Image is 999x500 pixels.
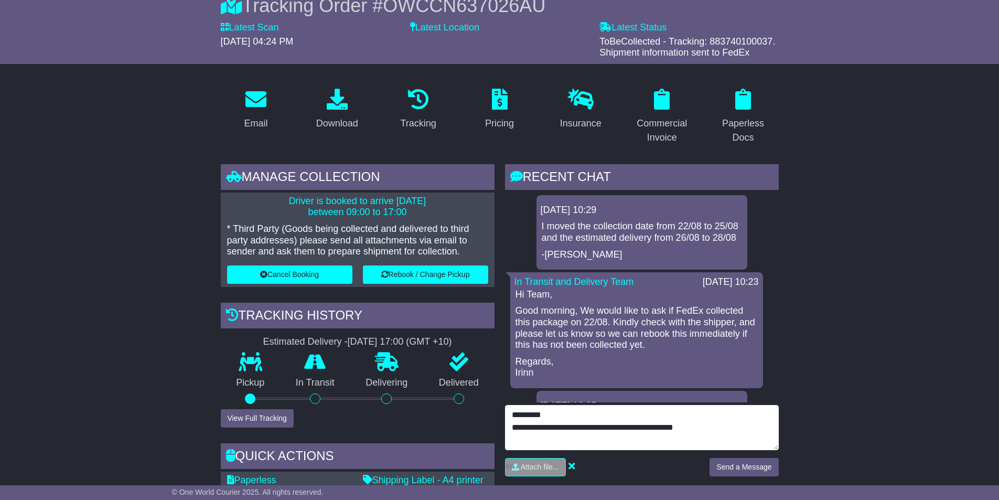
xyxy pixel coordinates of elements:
span: © One World Courier 2025. All rights reserved. [172,488,324,496]
p: Delivering [350,377,424,389]
a: Commercial Invoice [627,85,697,148]
div: Tracking history [221,303,495,331]
div: Paperless Docs [715,116,772,145]
a: Insurance [553,85,608,134]
p: Hi Team, [515,289,758,301]
a: Pricing [478,85,521,134]
p: Delivered [423,377,495,389]
span: ToBeCollected - Tracking: 883740100037. Shipment information sent to FedEx [599,36,775,58]
div: Estimated Delivery - [221,336,495,348]
p: * Third Party (Goods being collected and delivered to third party addresses) please send all atta... [227,224,488,258]
div: Quick Actions [221,443,495,472]
button: Rebook / Change Pickup [363,265,488,284]
div: Insurance [560,116,601,131]
label: Latest Location [410,22,479,34]
div: Download [316,116,358,131]
span: [DATE] 04:24 PM [221,36,294,47]
p: I moved the collection date from 22/08 to 25/08 and the estimated delivery from 26/08 to 28/08 [542,221,742,243]
div: [DATE] 10:23 [703,276,759,288]
a: In Transit and Delivery Team [514,276,634,287]
label: Latest Status [599,22,667,34]
button: View Full Tracking [221,409,294,428]
p: -[PERSON_NAME] [542,249,742,261]
a: Download [309,85,365,134]
a: Paperless [227,475,276,485]
label: Latest Scan [221,22,279,34]
p: Pickup [221,377,281,389]
div: [DATE] 16:25 [541,400,743,412]
p: Regards, Irinn [515,356,758,379]
div: Email [244,116,267,131]
div: RECENT CHAT [505,164,779,193]
div: Tracking [400,116,436,131]
p: In Transit [280,377,350,389]
div: Commercial Invoice [633,116,691,145]
p: Driver is booked to arrive [DATE] between 09:00 to 17:00 [227,196,488,218]
div: Manage collection [221,164,495,193]
div: [DATE] 17:00 (GMT +10) [348,336,452,348]
p: Good morning, We would like to ask if FedEx collected this package on 22/08. Kindly check with th... [515,305,758,350]
div: Pricing [485,116,514,131]
button: Cancel Booking [227,265,352,284]
a: Shipping Label - A4 printer [363,475,484,485]
a: Tracking [393,85,443,134]
a: Paperless Docs [708,85,779,148]
button: Send a Message [710,458,778,476]
div: [DATE] 10:29 [541,205,743,216]
a: Email [237,85,274,134]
